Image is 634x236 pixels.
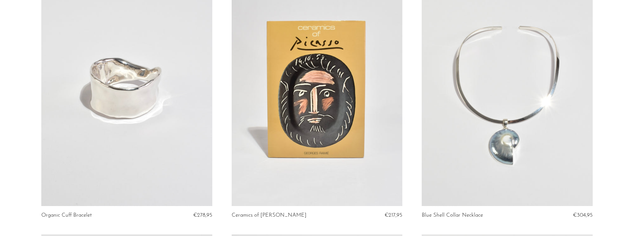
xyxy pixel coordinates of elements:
[573,212,593,218] span: €304,95
[232,212,307,218] a: Ceramics of [PERSON_NAME]
[422,212,483,218] a: Blue Shell Collar Necklace
[385,212,402,218] span: €217,95
[41,212,92,218] a: Organic Cuff Bracelet
[193,212,212,218] span: €278,95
